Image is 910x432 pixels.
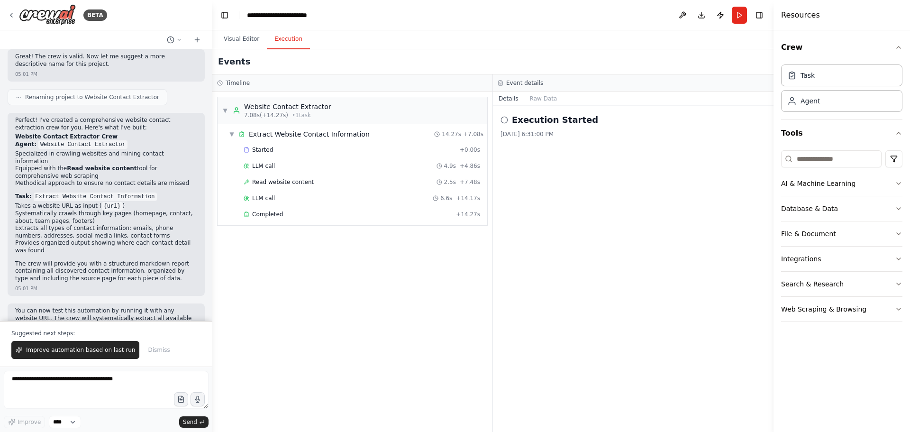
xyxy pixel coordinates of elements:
[781,120,902,147] button: Tools
[247,10,325,20] nav: breadcrumb
[524,92,563,105] button: Raw Data
[267,29,310,49] button: Execution
[456,211,480,218] span: + 14.27s
[229,130,235,138] span: ▼
[781,147,902,330] div: Tools
[15,150,197,165] li: Specialized in crawling websites and mining contact information
[15,133,118,140] strong: Website Contact Extractor Crew
[183,418,197,426] span: Send
[781,9,820,21] h4: Resources
[19,4,76,26] img: Logo
[801,71,815,80] div: Task
[460,146,480,154] span: + 0.00s
[252,194,275,202] span: LLM call
[781,272,902,296] button: Search & Research
[512,113,598,127] h2: Execution Started
[781,247,902,271] button: Integrations
[15,165,197,180] li: Equipped with the tool for comprehensive web scraping
[148,346,170,354] span: Dismiss
[15,260,197,283] p: The crew will provide you with a structured markdown report containing all discovered contact inf...
[11,341,139,359] button: Improve automation based on last run
[15,239,197,254] li: Provides organized output showing where each contact detail was found
[292,111,311,119] span: • 1 task
[252,162,275,170] span: LLM call
[753,9,766,22] button: Hide right sidebar
[781,229,836,239] div: File & Document
[781,254,821,264] div: Integrations
[67,165,136,172] strong: Read website content
[174,392,188,406] button: Upload files
[463,130,483,138] span: + 7.08s
[252,146,273,154] span: Started
[15,285,37,292] div: 05:01 PM
[500,130,766,138] div: [DATE] 6:31:00 PM
[191,392,205,406] button: Click to speak your automation idea
[781,297,902,322] button: Web Scraping & Browsing
[493,92,524,105] button: Details
[440,194,452,202] span: 6.6s
[15,193,32,200] strong: Task:
[781,221,902,246] button: File & Document
[226,79,250,87] h3: Timeline
[190,34,205,46] button: Start a new chat
[11,330,201,337] p: Suggested next steps:
[15,225,197,239] li: Extracts all types of contact information: emails, phone numbers, addresses, social media links, ...
[15,307,197,330] p: You can now test this automation by running it with any website URL. The crew will systematically...
[781,279,844,289] div: Search & Research
[15,210,197,225] li: Systematically crawls through key pages (homepage, contact, about, team pages, footers)
[249,129,370,139] div: Extract Website Contact Information
[442,130,461,138] span: 14.27s
[781,304,866,314] div: Web Scraping & Browsing
[83,9,107,21] div: BETA
[781,61,902,119] div: Crew
[26,346,135,354] span: Improve automation based on last run
[143,341,174,359] button: Dismiss
[4,416,45,428] button: Improve
[15,202,197,210] li: Takes a website URL as input ( )
[15,117,197,131] p: Perfect! I've created a comprehensive website contact extraction crew for you. Here's what I've b...
[18,418,41,426] span: Improve
[15,180,197,187] li: Methodical approach to ensure no contact details are missed
[15,53,197,68] p: Great! The crew is valid. Now let me suggest a more descriptive name for this project.
[444,178,456,186] span: 2.5s
[218,55,250,68] h2: Events
[781,179,855,188] div: AI & Machine Learning
[252,178,314,186] span: Read website content
[244,102,331,111] div: Website Contact Extractor
[506,79,543,87] h3: Event details
[218,9,231,22] button: Hide left sidebar
[216,29,267,49] button: Visual Editor
[222,107,228,114] span: ▼
[34,193,157,201] code: Extract Website Contact Information
[781,171,902,196] button: AI & Machine Learning
[781,196,902,221] button: Database & Data
[179,416,209,428] button: Send
[15,71,37,78] div: 05:01 PM
[102,202,123,211] code: {url}
[163,34,186,46] button: Switch to previous chat
[460,178,480,186] span: + 7.48s
[15,141,36,147] strong: Agent:
[38,140,127,149] code: Website Contact Extractor
[25,93,159,101] span: Renaming project to Website Contact Extractor
[456,194,480,202] span: + 14.17s
[252,211,283,218] span: Completed
[781,204,838,213] div: Database & Data
[781,34,902,61] button: Crew
[244,111,288,119] span: 7.08s (+14.27s)
[460,162,480,170] span: + 4.86s
[801,96,820,106] div: Agent
[444,162,456,170] span: 4.9s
